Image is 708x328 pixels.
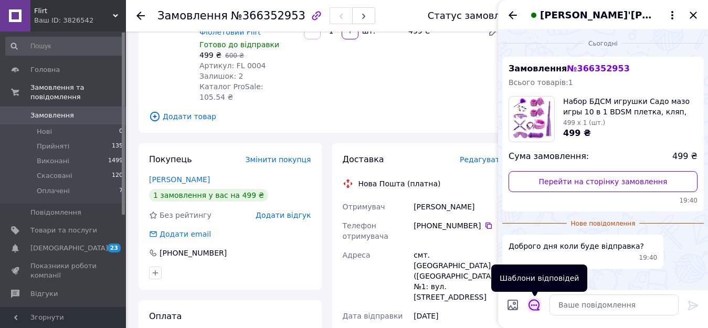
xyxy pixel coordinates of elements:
button: Назад [506,9,519,22]
span: 499 x 1 (шт.) [563,119,605,126]
span: Додати відгук [256,211,311,219]
span: Покупець [149,154,192,164]
span: Сьогодні [584,39,622,48]
span: Повідомлення [30,208,81,217]
span: Дата відправки [343,312,403,320]
span: 19:40 12.10.2025 [509,196,698,205]
span: 499 ₴ [199,51,221,59]
span: Змінити покупця [246,155,311,164]
button: [PERSON_NAME]'[PERSON_NAME] [527,8,679,22]
button: Відкрити шаблони відповідей [527,298,541,312]
span: 0 [119,127,123,136]
div: [PERSON_NAME] [411,197,506,216]
span: Телефон отримувача [343,221,388,240]
span: Оплачені [37,186,70,196]
span: Додати товар [149,111,504,122]
span: Набор БДСМ игрушки Садо мазо игры 10 в 1 BDSM плетка, кляп, веревка, наручники, маска, ошейник Фи... [563,96,698,117]
div: Нова Пошта (платна) [356,178,443,189]
span: Оплата [149,311,182,321]
span: Редагувати [460,155,504,164]
span: 1499 [108,156,123,166]
div: 1 замовлення у вас на 499 ₴ [149,189,268,202]
span: Замовлення [157,9,228,22]
span: Прийняті [37,142,69,151]
span: Отримувач [343,203,385,211]
span: Скасовані [37,171,72,181]
span: Головна [30,65,60,75]
span: Замовлення та повідомлення [30,83,126,102]
span: 135 [112,142,123,151]
span: 600 ₴ [225,52,244,59]
span: Замовлення [30,111,74,120]
span: Без рейтингу [160,211,212,219]
span: Доставка [343,154,384,164]
span: Доброго дня коли буде відправка? [509,241,644,251]
span: [PERSON_NAME]'[PERSON_NAME] [540,8,658,22]
span: 23 [108,244,121,252]
span: 499 ₴ [672,151,698,163]
button: Закрити [687,9,700,22]
span: [DEMOGRAPHIC_DATA] [30,244,108,253]
span: Відгуки [30,289,58,299]
span: № 366352953 [567,64,629,73]
span: 499 ₴ [563,128,591,138]
span: Замовлення [509,64,630,73]
div: Статус замовлення [428,10,524,21]
span: Каталог ProSale: 105.54 ₴ [199,82,263,101]
div: [PHONE_NUMBER] [158,248,228,258]
span: Виконані [37,156,69,166]
img: 4879893151_w1000_h1000_nabor-bdsm-igrushki.jpg [511,97,552,142]
span: Нове повідомлення [567,219,640,228]
span: 120 [112,171,123,181]
span: Артикул: FL 0004 [199,61,266,70]
a: Перейти на сторінку замовлення [509,171,698,192]
span: Готово до відправки [199,40,279,49]
div: Ваш ID: 3826542 [34,16,126,25]
span: Всього товарів: 1 [509,78,573,87]
a: [PERSON_NAME] [149,175,210,184]
div: [DATE] [411,306,506,325]
span: Адреса [343,251,371,259]
span: Залишок: 2 [199,72,244,80]
span: Товари та послуги [30,226,97,235]
span: Показники роботи компанії [30,261,97,280]
div: Повернутися назад [136,10,145,21]
div: Додати email [158,229,212,239]
div: [PHONE_NUMBER] [414,220,504,231]
div: смт. [GEOGRAPHIC_DATA] ([GEOGRAPHIC_DATA].), №1: вул. [STREET_ADDRESS] [411,246,506,306]
span: 7 [119,186,123,196]
div: 12.10.2025 [502,38,704,48]
span: 19:40 12.10.2025 [639,253,658,262]
div: Додати email [148,229,212,239]
input: Пошук [5,37,124,56]
span: №366352953 [231,9,305,22]
div: Шаблони відповідей [491,264,587,292]
span: Flirt [34,6,113,16]
span: Сума замовлення: [509,151,589,163]
span: Нові [37,127,52,136]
